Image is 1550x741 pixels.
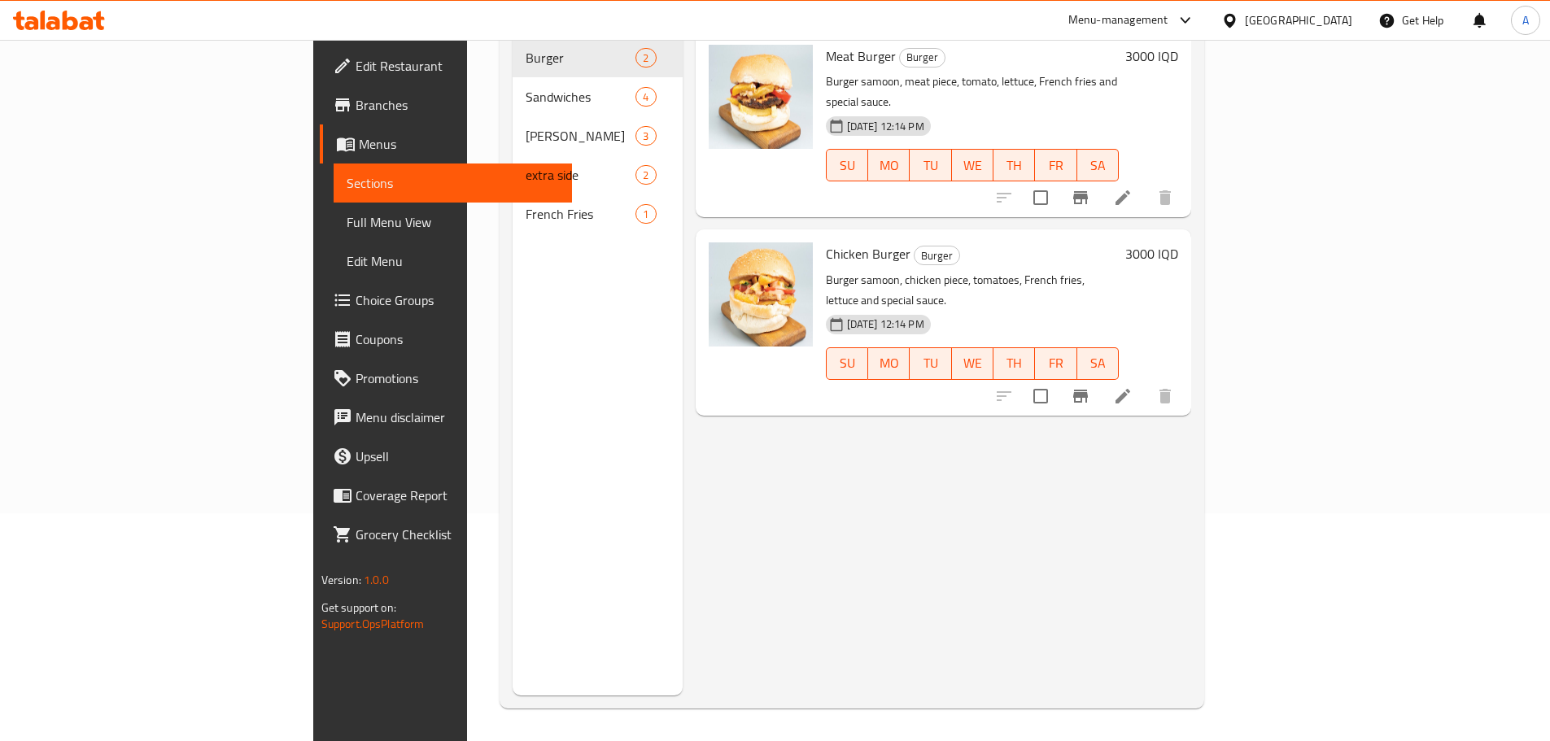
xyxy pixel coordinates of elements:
[320,437,572,476] a: Upsell
[526,126,635,146] div: Rizo
[840,316,931,332] span: [DATE] 12:14 PM
[320,398,572,437] a: Menu disclaimer
[320,124,572,163] a: Menus
[1000,351,1028,375] span: TH
[320,85,572,124] a: Branches
[334,242,572,281] a: Edit Menu
[513,38,683,77] div: Burger2
[320,359,572,398] a: Promotions
[526,87,635,107] span: Sandwiches
[635,87,656,107] div: items
[709,242,813,347] img: Chicken Burger
[1084,351,1112,375] span: SA
[826,72,1120,112] p: Burger samoon, meat piece, tomato, lettuce, French fries and special sauce.
[709,45,813,149] img: Meat Burger
[868,347,910,380] button: MO
[320,320,572,359] a: Coupons
[1522,11,1529,29] span: A
[356,447,559,466] span: Upsell
[636,129,655,144] span: 3
[356,368,559,388] span: Promotions
[513,116,683,155] div: [PERSON_NAME]3
[1077,347,1119,380] button: SA
[840,119,931,134] span: [DATE] 12:14 PM
[1113,386,1133,406] a: Edit menu item
[952,347,993,380] button: WE
[910,347,951,380] button: TU
[1125,242,1178,265] h6: 3000 IQD
[635,126,656,146] div: items
[513,77,683,116] div: Sandwiches4
[636,168,655,183] span: 2
[868,149,910,181] button: MO
[1024,181,1058,215] span: Select to update
[1125,45,1178,68] h6: 3000 IQD
[1041,351,1070,375] span: FR
[833,351,862,375] span: SU
[320,281,572,320] a: Choice Groups
[900,48,945,67] span: Burger
[1000,154,1028,177] span: TH
[526,204,635,224] span: French Fries
[993,347,1035,380] button: TH
[364,569,389,591] span: 1.0.0
[635,165,656,185] div: items
[347,173,559,193] span: Sections
[320,515,572,554] a: Grocery Checklist
[1041,154,1070,177] span: FR
[636,207,655,222] span: 1
[526,48,635,68] span: Burger
[356,525,559,544] span: Grocery Checklist
[826,242,910,266] span: Chicken Burger
[826,149,868,181] button: SU
[916,351,945,375] span: TU
[356,56,559,76] span: Edit Restaurant
[526,126,635,146] span: [PERSON_NAME]
[914,246,960,265] div: Burger
[1146,178,1185,217] button: delete
[526,165,635,185] span: extra side
[1024,379,1058,413] span: Select to update
[1061,178,1100,217] button: Branch-specific-item
[952,149,993,181] button: WE
[1035,149,1076,181] button: FR
[356,329,559,349] span: Coupons
[356,408,559,427] span: Menu disclaimer
[958,351,987,375] span: WE
[993,149,1035,181] button: TH
[899,48,945,68] div: Burger
[320,476,572,515] a: Coverage Report
[916,154,945,177] span: TU
[915,246,959,265] span: Burger
[1035,347,1076,380] button: FR
[356,95,559,115] span: Branches
[321,569,361,591] span: Version:
[321,613,425,634] a: Support.OpsPlatform
[347,212,559,232] span: Full Menu View
[875,351,903,375] span: MO
[347,251,559,271] span: Edit Menu
[1146,377,1185,416] button: delete
[359,134,559,154] span: Menus
[635,48,656,68] div: items
[513,155,683,194] div: extra side2
[833,154,862,177] span: SU
[1068,11,1168,30] div: Menu-management
[1061,377,1100,416] button: Branch-specific-item
[1245,11,1352,29] div: [GEOGRAPHIC_DATA]
[1077,149,1119,181] button: SA
[826,347,868,380] button: SU
[636,89,655,105] span: 4
[356,290,559,310] span: Choice Groups
[1113,188,1133,207] a: Edit menu item
[513,32,683,240] nav: Menu sections
[513,194,683,233] div: French Fries1
[826,270,1120,311] p: Burger samoon, chicken piece, tomatoes, French fries, lettuce and special sauce.
[334,203,572,242] a: Full Menu View
[321,597,396,618] span: Get support on:
[356,486,559,505] span: Coverage Report
[320,46,572,85] a: Edit Restaurant
[636,50,655,66] span: 2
